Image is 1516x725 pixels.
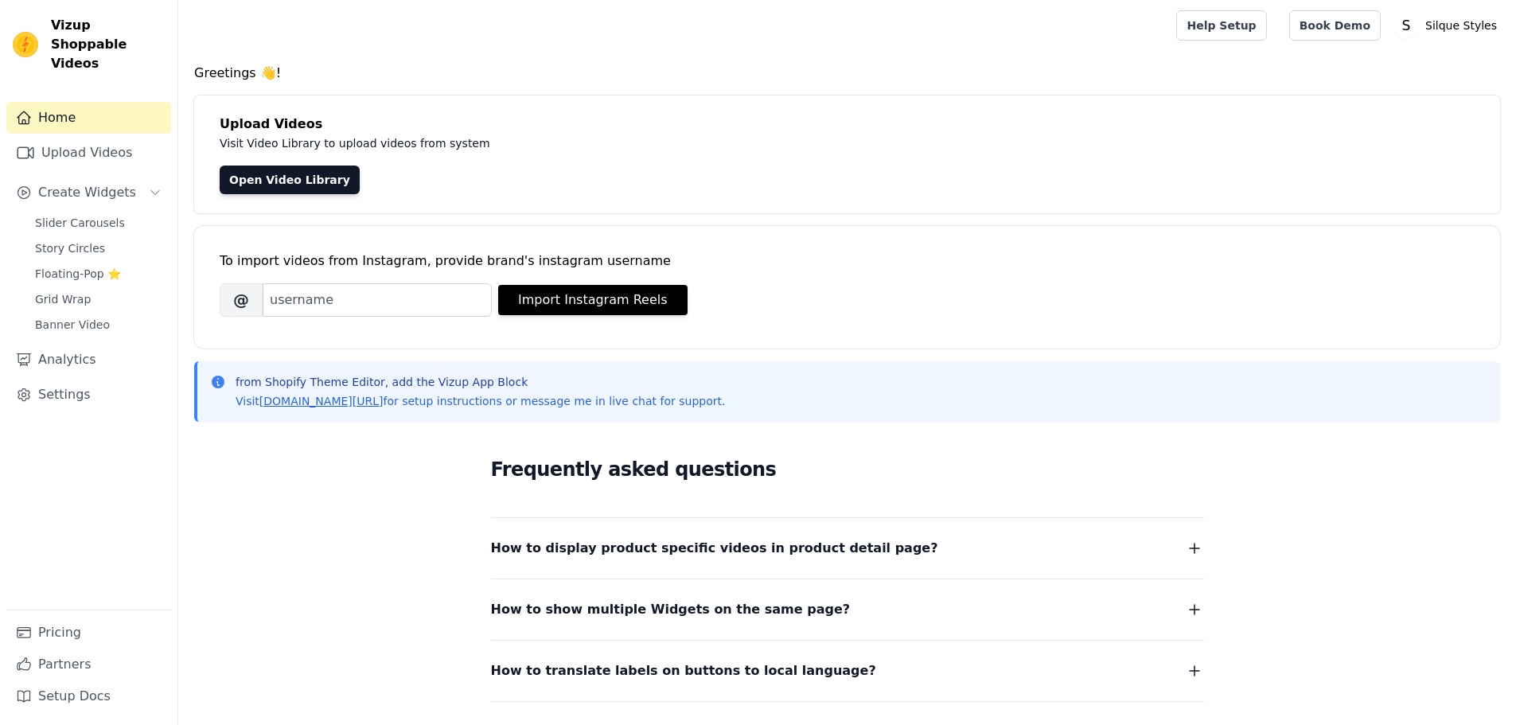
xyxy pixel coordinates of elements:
[1402,18,1411,33] text: S
[35,291,91,307] span: Grid Wrap
[25,263,171,285] a: Floating-Pop ⭐
[6,680,171,712] a: Setup Docs
[491,537,1204,559] button: How to display product specific videos in product detail page?
[263,283,492,317] input: username
[220,115,1475,134] h4: Upload Videos
[51,16,165,73] span: Vizup Shoppable Videos
[6,617,171,649] a: Pricing
[25,288,171,310] a: Grid Wrap
[491,454,1204,485] h2: Frequently asked questions
[236,374,725,390] p: from Shopify Theme Editor, add the Vizup App Block
[6,379,171,411] a: Settings
[25,212,171,234] a: Slider Carousels
[1393,11,1503,40] button: S Silque Styles
[220,283,263,317] span: @
[35,215,125,231] span: Slider Carousels
[6,649,171,680] a: Partners
[220,251,1475,271] div: To import videos from Instagram, provide brand's instagram username
[194,64,1500,83] h4: Greetings 👋!
[38,183,136,202] span: Create Widgets
[25,314,171,336] a: Banner Video
[25,237,171,259] a: Story Circles
[35,317,110,333] span: Banner Video
[220,134,933,153] p: Visit Video Library to upload videos from system
[1176,10,1266,41] a: Help Setup
[236,393,725,409] p: Visit for setup instructions or message me in live chat for support.
[259,395,384,407] a: [DOMAIN_NAME][URL]
[1289,10,1381,41] a: Book Demo
[6,177,171,209] button: Create Widgets
[6,344,171,376] a: Analytics
[6,137,171,169] a: Upload Videos
[35,240,105,256] span: Story Circles
[491,660,876,682] span: How to translate labels on buttons to local language?
[498,285,688,315] button: Import Instagram Reels
[35,266,121,282] span: Floating-Pop ⭐
[491,537,938,559] span: How to display product specific videos in product detail page?
[491,598,1204,621] button: How to show multiple Widgets on the same page?
[6,102,171,134] a: Home
[220,166,360,194] a: Open Video Library
[491,660,1204,682] button: How to translate labels on buttons to local language?
[491,598,851,621] span: How to show multiple Widgets on the same page?
[13,32,38,57] img: Vizup
[1419,11,1503,40] p: Silque Styles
